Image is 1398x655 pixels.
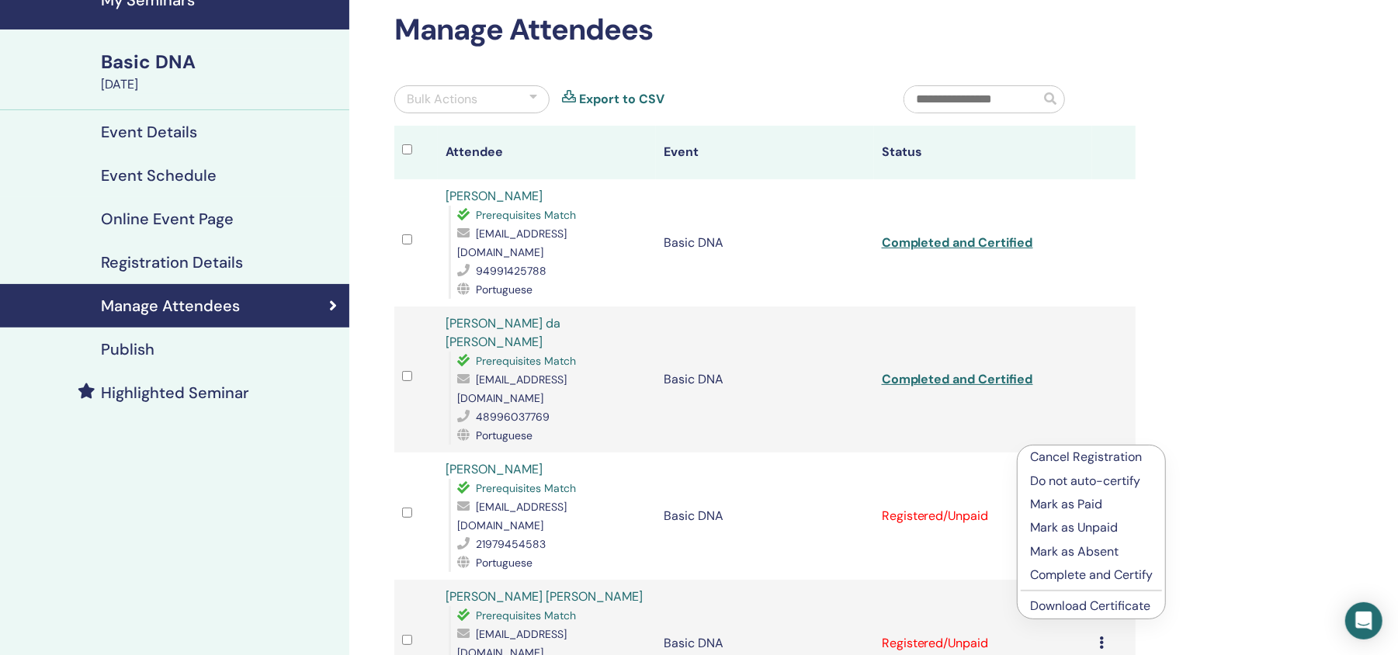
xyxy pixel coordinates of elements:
[476,481,576,495] span: Prerequisites Match
[882,371,1033,387] a: Completed and Certified
[476,428,532,442] span: Portuguese
[656,126,874,179] th: Event
[438,126,656,179] th: Attendee
[579,90,664,109] a: Export to CSV
[394,12,1136,48] h2: Manage Attendees
[101,383,249,402] h4: Highlighted Seminar
[1030,566,1153,584] p: Complete and Certify
[1030,472,1153,490] p: Do not auto-certify
[446,188,543,204] a: [PERSON_NAME]
[446,461,543,477] a: [PERSON_NAME]
[457,373,567,405] span: [EMAIL_ADDRESS][DOMAIN_NAME]
[457,500,567,532] span: [EMAIL_ADDRESS][DOMAIN_NAME]
[457,227,567,259] span: [EMAIL_ADDRESS][DOMAIN_NAME]
[446,315,560,350] a: [PERSON_NAME] da [PERSON_NAME]
[476,556,532,570] span: Portuguese
[101,253,243,272] h4: Registration Details
[101,340,154,359] h4: Publish
[446,588,643,605] a: [PERSON_NAME] [PERSON_NAME]
[101,49,340,75] div: Basic DNA
[101,75,340,94] div: [DATE]
[476,537,546,551] span: 21979454583
[407,90,477,109] div: Bulk Actions
[1030,495,1153,514] p: Mark as Paid
[1345,602,1382,639] div: Open Intercom Messenger
[1030,448,1153,466] p: Cancel Registration
[656,307,874,452] td: Basic DNA
[101,296,240,315] h4: Manage Attendees
[882,234,1033,251] a: Completed and Certified
[1030,542,1153,561] p: Mark as Absent
[1030,598,1150,614] a: Download Certificate
[476,282,532,296] span: Portuguese
[101,166,217,185] h4: Event Schedule
[476,354,576,368] span: Prerequisites Match
[92,49,349,94] a: Basic DNA[DATE]
[476,608,576,622] span: Prerequisites Match
[476,410,550,424] span: 48996037769
[476,208,576,222] span: Prerequisites Match
[874,126,1092,179] th: Status
[1030,518,1153,537] p: Mark as Unpaid
[101,210,234,228] h4: Online Event Page
[656,179,874,307] td: Basic DNA
[476,264,546,278] span: 94991425788
[656,452,874,580] td: Basic DNA
[101,123,197,141] h4: Event Details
